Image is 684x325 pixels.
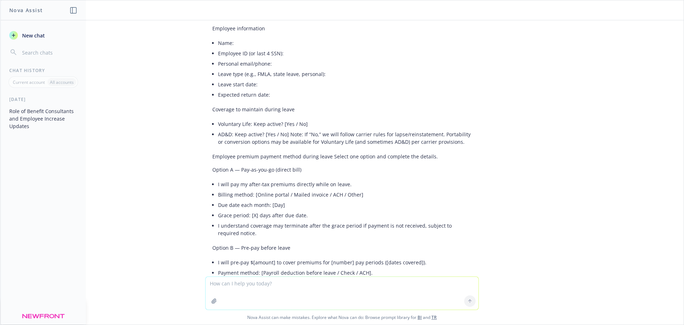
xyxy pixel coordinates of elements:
[418,314,422,320] a: BI
[6,29,80,42] button: New chat
[1,96,86,102] div: [DATE]
[21,47,77,57] input: Search chats
[3,310,681,325] span: Nova Assist can make mistakes. Explore what Nova can do: Browse prompt library for and
[1,67,86,73] div: Chat History
[218,179,472,189] li: I will pay my after‑tax premiums directly while on leave.
[212,25,472,32] p: Employee information
[218,59,472,69] li: Personal email/phone:
[50,79,74,85] p: All accounts
[13,79,45,85] p: Current account
[218,90,472,100] li: Expected return date:
[218,200,472,210] li: Due date each month: [Day]
[218,38,472,48] li: Name:
[212,244,472,252] p: Option B — Pre‑pay before leave
[212,106,472,113] p: Coverage to maintain during leave
[212,166,472,173] p: Option A — Pay-as-you-go (direct bill)
[218,257,472,268] li: I will pre‑pay $[amount] to cover premiums for [number] pay periods ([dates covered]).
[218,189,472,200] li: Billing method: [Online portal / Mailed invoice / ACH / Other]
[218,79,472,90] li: Leave start date:
[218,119,472,129] li: Voluntary Life: Keep active? [Yes / No]
[218,220,472,238] li: I understand coverage may terminate after the grace period if payment is not received, subject to...
[431,314,437,320] a: TR
[218,268,472,278] li: Payment method: [Payroll deduction before leave / Check / ACH].
[218,48,472,59] li: Employee ID (or last 4 SSN):
[9,6,43,14] h1: Nova Assist
[6,105,80,132] button: Role of Benefit Consultants and Employee Increase Updates
[218,129,472,147] li: AD&D: Keep active? [Yes / No] Note: If “No,” we will follow carrier rules for lapse/reinstatement...
[218,210,472,220] li: Grace period: [X] days after due date.
[212,153,472,160] p: Employee premium payment method during leave Select one option and complete the details.
[21,32,45,39] span: New chat
[218,69,472,79] li: Leave type (e.g., FMLA, state leave, personal):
